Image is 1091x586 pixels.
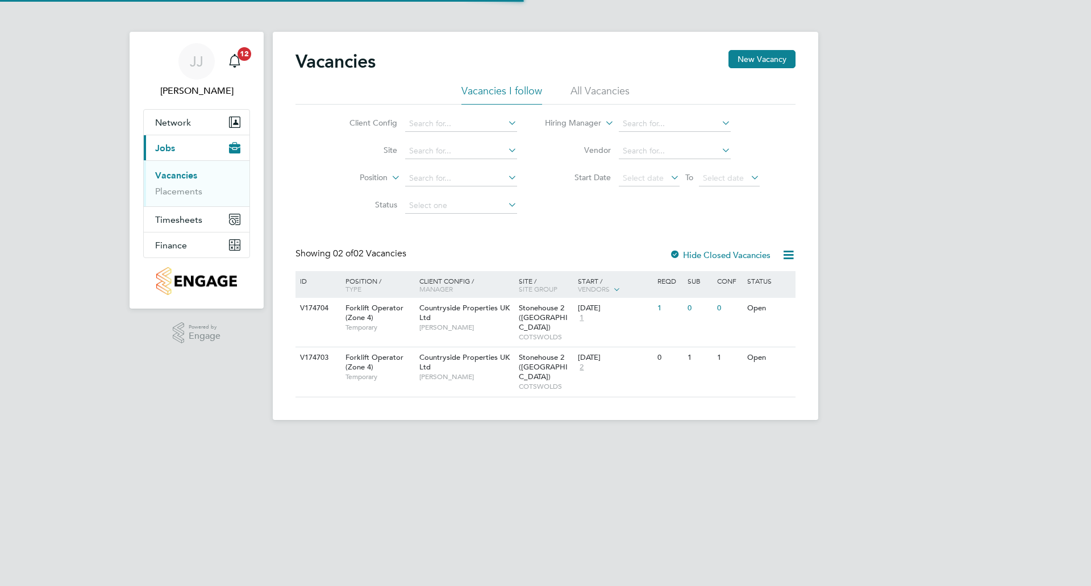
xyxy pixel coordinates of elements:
input: Search for... [405,116,517,132]
span: Stonehouse 2 ([GEOGRAPHIC_DATA]) [519,303,568,332]
div: ID [297,271,337,290]
span: Countryside Properties UK Ltd [419,352,510,372]
label: Position [322,172,388,184]
span: Forklift Operator (Zone 4) [345,352,403,372]
div: V174703 [297,347,337,368]
span: [PERSON_NAME] [419,372,513,381]
span: Joanna Jones [143,84,250,98]
div: Sub [685,271,714,290]
div: 0 [714,298,744,319]
div: Conf [714,271,744,290]
input: Search for... [619,143,731,159]
a: 12 [223,43,246,80]
span: Jobs [155,143,175,153]
span: [PERSON_NAME] [419,323,513,332]
label: Site [332,145,397,155]
div: Site / [516,271,576,298]
a: Vacancies [155,170,197,181]
div: Status [744,271,794,290]
button: Finance [144,232,249,257]
input: Select one [405,198,517,214]
span: Engage [189,331,220,341]
li: All Vacancies [571,84,630,105]
button: Jobs [144,135,249,160]
span: Site Group [519,284,557,293]
input: Search for... [619,116,731,132]
button: New Vacancy [728,50,796,68]
label: Hiring Manager [536,118,601,129]
a: Placements [155,186,202,197]
span: Manager [419,284,453,293]
span: To [682,170,697,185]
div: Client Config / [417,271,516,298]
div: 1 [685,347,714,368]
span: Finance [155,240,187,251]
div: V174704 [297,298,337,319]
div: Open [744,298,794,319]
span: Select date [623,173,664,183]
a: Powered byEngage [173,322,221,344]
span: 12 [238,47,251,61]
input: Search for... [405,171,517,186]
div: Showing [295,248,409,260]
div: Open [744,347,794,368]
div: 1 [655,298,684,319]
div: 0 [655,347,684,368]
span: 02 of [333,248,353,259]
span: Stonehouse 2 ([GEOGRAPHIC_DATA]) [519,352,568,381]
div: 1 [714,347,744,368]
label: Start Date [545,172,611,182]
span: JJ [190,54,203,69]
span: Network [155,117,191,128]
span: Forklift Operator (Zone 4) [345,303,403,322]
span: 02 Vacancies [333,248,406,259]
button: Network [144,110,249,135]
span: Timesheets [155,214,202,225]
a: Go to home page [143,267,250,295]
div: Jobs [144,160,249,206]
div: [DATE] [578,304,652,313]
span: COTSWOLDS [519,382,573,391]
label: Client Config [332,118,397,128]
span: Temporary [345,323,414,332]
nav: Main navigation [130,32,264,309]
label: Vendor [545,145,611,155]
div: Reqd [655,271,684,290]
button: Timesheets [144,207,249,232]
a: JJ[PERSON_NAME] [143,43,250,98]
span: COTSWOLDS [519,333,573,342]
span: Powered by [189,322,220,332]
div: 0 [685,298,714,319]
label: Hide Closed Vacancies [669,250,771,260]
div: Start / [575,271,655,300]
label: Status [332,200,397,210]
img: countryside-properties-logo-retina.png [156,267,236,295]
span: Vendors [578,284,610,293]
span: Temporary [345,372,414,381]
div: [DATE] [578,353,652,363]
li: Vacancies I follow [461,84,542,105]
span: Type [345,284,361,293]
h2: Vacancies [295,50,376,73]
span: Countryside Properties UK Ltd [419,303,510,322]
input: Search for... [405,143,517,159]
div: Position / [337,271,417,298]
span: 1 [578,313,585,323]
span: 2 [578,363,585,372]
span: Select date [703,173,744,183]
